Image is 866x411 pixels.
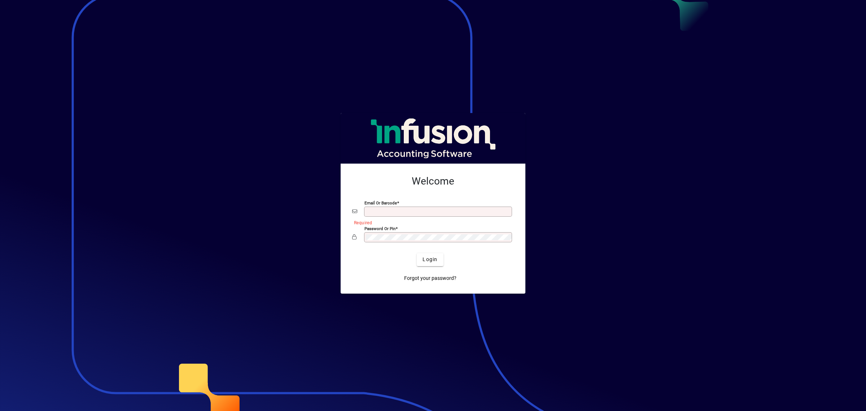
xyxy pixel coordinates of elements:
button: Login [417,253,443,266]
span: Forgot your password? [404,274,456,282]
span: Login [423,256,437,263]
a: Forgot your password? [401,272,459,285]
mat-error: Required [354,219,508,226]
mat-label: Password or Pin [364,226,395,231]
mat-label: Email or Barcode [364,200,397,205]
h2: Welcome [352,175,514,187]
